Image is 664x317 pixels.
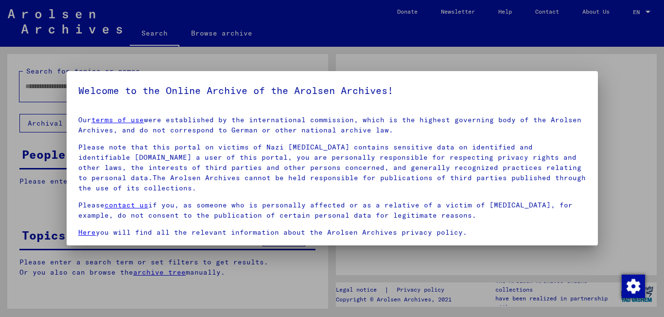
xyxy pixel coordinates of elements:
p: Please note that this portal on victims of Nazi [MEDICAL_DATA] contains sensitive data on identif... [78,142,586,193]
p: Please if you, as someone who is personally affected or as a relative of a victim of [MEDICAL_DAT... [78,200,586,221]
h5: Welcome to the Online Archive of the Arolsen Archives! [78,83,586,98]
a: contact us [105,201,148,209]
p: Our were established by the international commission, which is the highest governing body of the ... [78,115,586,135]
p: you will find all the relevant information about the Arolsen Archives privacy policy. [78,227,586,238]
a: Here [78,228,96,237]
div: Change consent [621,274,645,298]
p: Some of the documents kept in the Arolsen Archives are copies.The originals are stored in other a... [78,244,586,275]
img: Change consent [622,275,645,298]
a: terms of use [91,115,144,124]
